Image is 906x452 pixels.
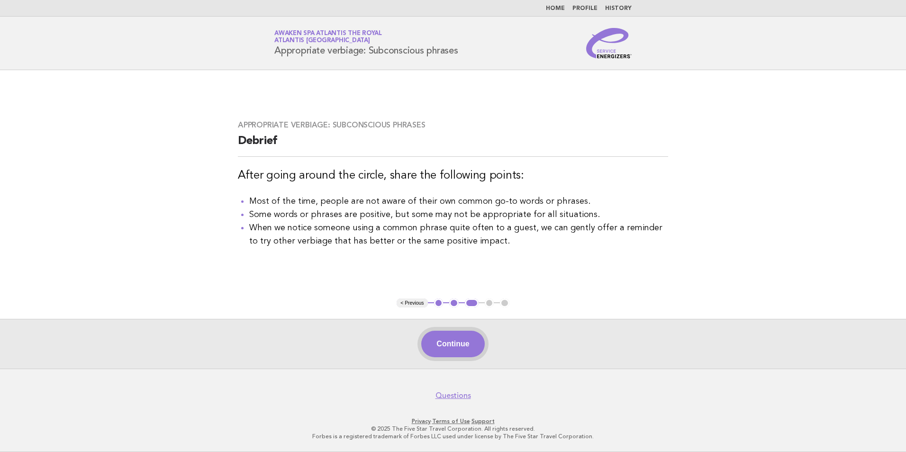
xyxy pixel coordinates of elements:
[546,6,565,11] a: Home
[572,6,598,11] a: Profile
[412,418,431,425] a: Privacy
[249,221,668,248] li: When we notice someone using a common phrase quite often to a guest, we can gently offer a remind...
[465,298,479,308] button: 3
[238,134,668,157] h2: Debrief
[163,425,743,433] p: © 2025 The Five Star Travel Corporation. All rights reserved.
[274,38,370,44] span: Atlantis [GEOGRAPHIC_DATA]
[163,433,743,440] p: Forbes is a registered trademark of Forbes LLC used under license by The Five Star Travel Corpora...
[274,30,382,44] a: Awaken SPA Atlantis the RoyalAtlantis [GEOGRAPHIC_DATA]
[238,168,668,183] h3: After going around the circle, share the following points:
[432,418,470,425] a: Terms of Use
[471,418,495,425] a: Support
[434,298,444,308] button: 1
[449,298,459,308] button: 2
[249,195,668,208] li: Most of the time, people are not aware of their own common go-to words or phrases.
[421,331,484,357] button: Continue
[238,120,668,130] h3: Appropriate verbiage: Subconscious phrases
[249,208,668,221] li: Some words or phrases are positive, but some may not be appropriate for all situations.
[274,31,458,55] h1: Appropriate verbiage: Subconscious phrases
[435,391,471,400] a: Questions
[605,6,632,11] a: History
[586,28,632,58] img: Service Energizers
[397,298,427,308] button: < Previous
[163,417,743,425] p: · ·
